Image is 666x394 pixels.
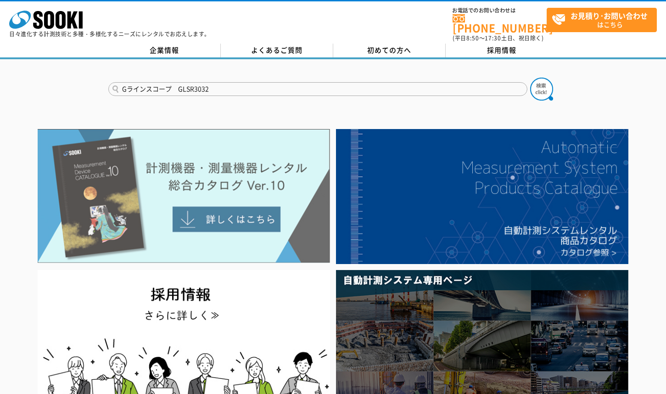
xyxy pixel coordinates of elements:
[108,44,221,57] a: 企業情報
[552,8,656,31] span: はこちら
[221,44,333,57] a: よくあるご質問
[530,78,553,101] img: btn_search.png
[446,44,558,57] a: 採用情報
[485,34,501,42] span: 17:30
[453,34,543,42] span: (平日 ～ 土日、祝日除く)
[108,82,527,96] input: 商品名、型式、NETIS番号を入力してください
[336,129,628,264] img: 自動計測システムカタログ
[453,8,547,13] span: お電話でのお問い合わせは
[453,14,547,33] a: [PHONE_NUMBER]
[333,44,446,57] a: 初めての方へ
[571,10,648,21] strong: お見積り･お問い合わせ
[466,34,479,42] span: 8:50
[367,45,411,55] span: 初めての方へ
[38,129,330,263] img: Catalog Ver10
[547,8,657,32] a: お見積り･お問い合わせはこちら
[9,31,210,37] p: 日々進化する計測技術と多種・多様化するニーズにレンタルでお応えします。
